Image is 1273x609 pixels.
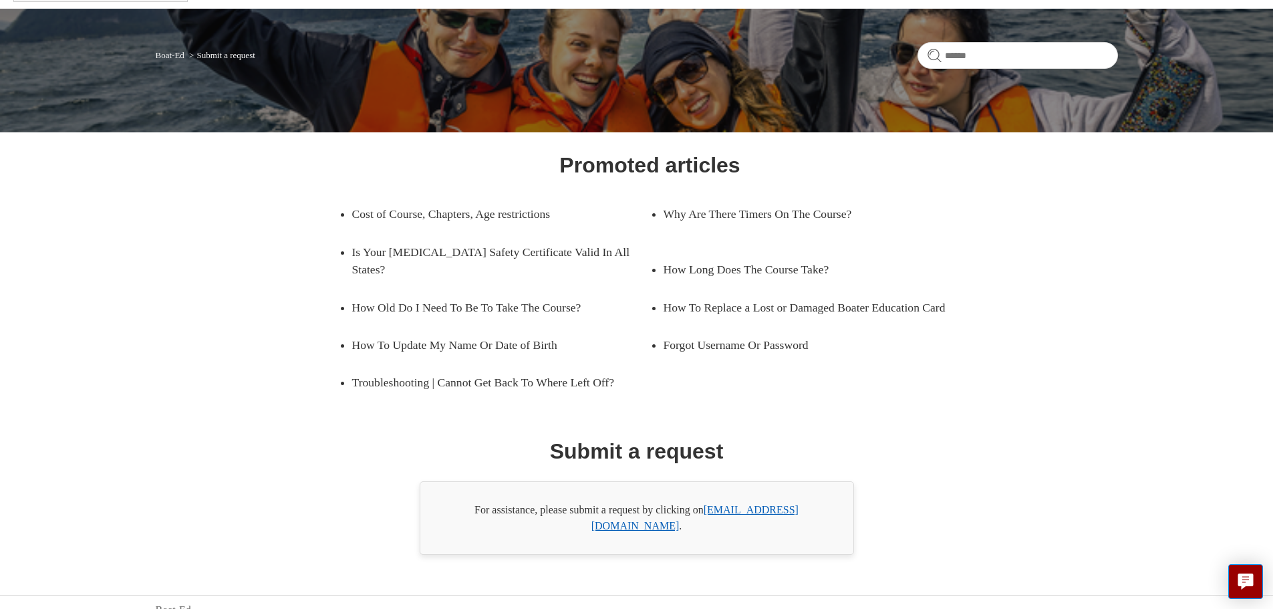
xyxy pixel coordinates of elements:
[186,50,255,60] li: Submit a request
[559,149,740,181] h1: Promoted articles
[664,326,942,364] a: Forgot Username Or Password
[917,42,1118,69] input: Search
[156,50,187,60] li: Boat-Ed
[664,289,962,326] a: How To Replace a Lost or Damaged Boater Education Card
[352,195,630,233] a: Cost of Course, Chapters, Age restrictions
[352,326,630,364] a: How To Update My Name Or Date of Birth
[352,233,650,289] a: Is Your [MEDICAL_DATA] Safety Certificate Valid In All States?
[420,481,854,555] div: For assistance, please submit a request by clicking on .
[1228,564,1263,599] button: Live chat
[156,50,184,60] a: Boat-Ed
[352,364,650,401] a: Troubleshooting | Cannot Get Back To Where Left Off?
[664,195,942,233] a: Why Are There Timers On The Course?
[352,289,630,326] a: How Old Do I Need To Be To Take The Course?
[664,251,942,288] a: How Long Does The Course Take?
[550,435,724,467] h1: Submit a request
